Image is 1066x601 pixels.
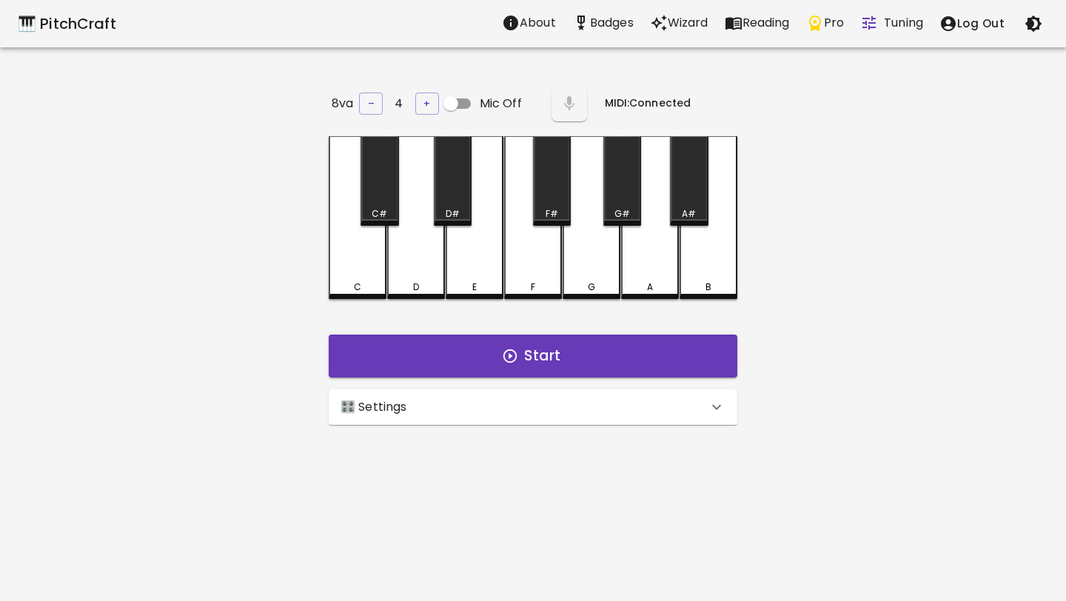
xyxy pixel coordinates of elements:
button: + [415,93,439,115]
p: Tuning [884,14,923,32]
a: 🎹 PitchCraft [18,12,116,36]
div: F# [546,207,558,221]
p: Badges [590,14,634,32]
a: About [494,8,564,39]
p: 🎛️ Settings [341,398,407,416]
button: Reading [717,8,798,38]
div: A# [682,207,696,221]
a: Pro [798,8,852,39]
p: About [520,14,556,32]
button: – [359,93,383,115]
button: About [494,8,564,38]
div: E [472,281,477,294]
h6: 8va [332,93,353,114]
a: Stats [564,8,642,39]
div: G# [614,207,630,221]
button: Start [329,335,737,377]
div: C# [372,207,387,221]
span: Mic Off [480,95,522,113]
a: Tuning Quiz [852,8,931,39]
a: Reading [717,8,798,39]
button: Pro [798,8,852,38]
button: Wizard [642,8,717,38]
a: Wizard [642,8,717,39]
div: D [413,281,419,294]
button: Stats [564,8,642,38]
p: Pro [824,14,844,32]
p: Reading [742,14,790,32]
div: A [647,281,653,294]
p: Wizard [668,14,708,32]
div: G [588,281,595,294]
div: F [531,281,535,294]
button: Tuning Quiz [852,8,931,38]
h6: 4 [395,93,403,114]
button: account of current user [931,8,1013,39]
div: 🎛️ Settings [329,389,737,425]
div: B [705,281,711,294]
h6: MIDI: Connected [605,95,691,112]
div: C [354,281,361,294]
div: D# [446,207,460,221]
